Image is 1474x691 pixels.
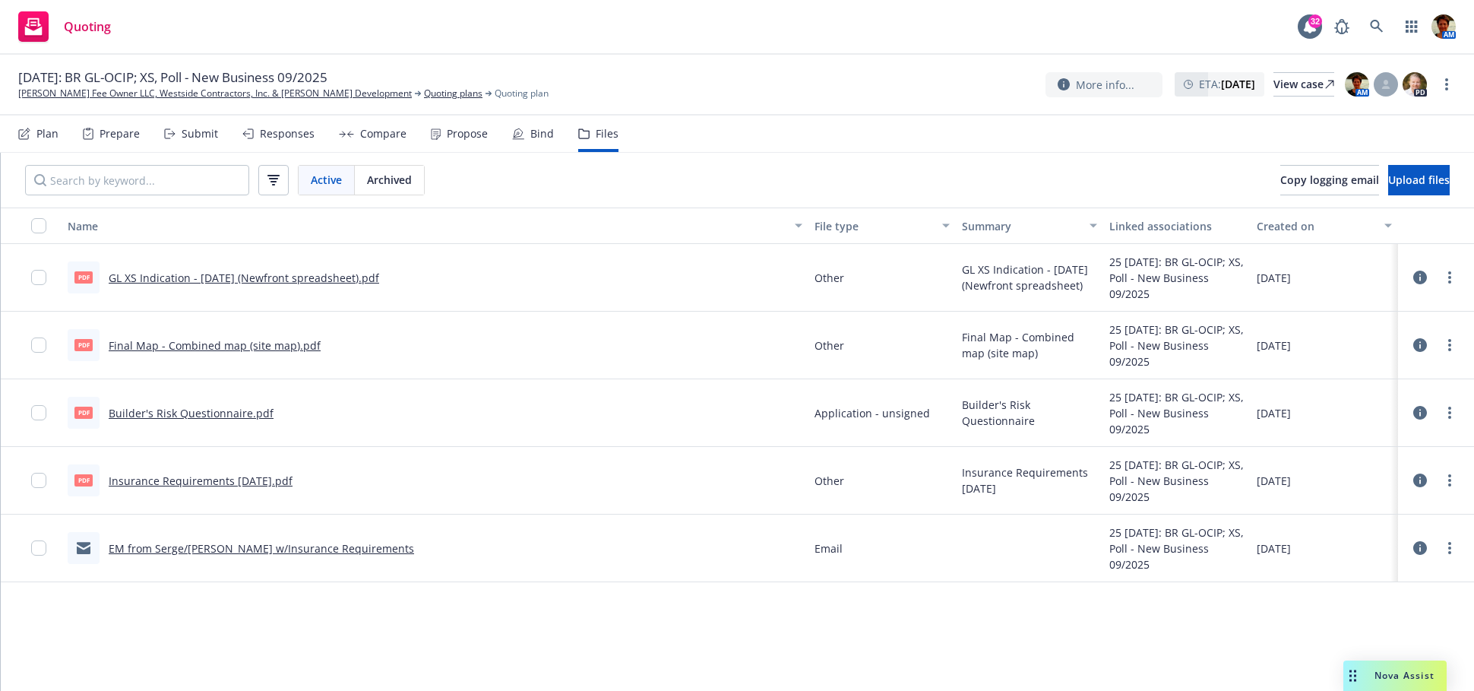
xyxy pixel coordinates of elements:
[1441,471,1459,490] a: more
[1109,218,1245,234] div: Linked associations
[1257,405,1291,421] span: [DATE]
[1257,338,1291,353] span: [DATE]
[109,338,321,353] a: Final Map - Combined map (site map).pdf
[100,128,140,140] div: Prepare
[1403,72,1427,97] img: photo
[1109,457,1245,505] div: 25 [DATE]: BR GL-OCIP; XS, Poll - New Business 09/2025
[1257,270,1291,286] span: [DATE]
[1441,336,1459,354] a: more
[1280,173,1379,187] span: Copy logging email
[1345,72,1369,97] img: photo
[109,271,379,285] a: GL XS Indication - [DATE] (Newfront spreadsheet).pdf
[424,87,482,100] a: Quoting plans
[1109,525,1245,572] div: 25 [DATE]: BR GL-OCIP; XS, Poll - New Business 09/2025
[1397,11,1427,42] a: Switch app
[962,397,1097,429] span: Builder's Risk Questionnaire
[367,172,412,188] span: Archived
[36,128,59,140] div: Plan
[1103,208,1251,244] button: Linked associations
[31,270,46,285] input: Toggle Row Selected
[25,165,249,195] input: Search by keyword...
[1251,208,1398,244] button: Created on
[1257,473,1291,489] span: [DATE]
[962,262,1097,293] span: GL XS Indication - [DATE] (Newfront spreadsheet)
[814,473,844,489] span: Other
[109,541,414,556] a: EM from Serge/[PERSON_NAME] w/Insurance Requirements
[1273,73,1334,96] div: View case
[31,338,46,353] input: Toggle Row Selected
[74,271,93,283] span: pdf
[31,218,46,233] input: Select all
[62,208,808,244] button: Name
[808,208,956,244] button: File type
[18,87,412,100] a: [PERSON_NAME] Fee Owner LLC, Westside Contractors, Inc. & [PERSON_NAME] Development
[109,474,293,488] a: Insurance Requirements [DATE].pdf
[1438,75,1456,94] a: more
[1343,661,1447,691] button: Nova Assist
[1362,11,1392,42] a: Search
[1441,268,1459,287] a: more
[814,218,933,234] div: File type
[495,87,549,100] span: Quoting plan
[1257,540,1291,556] span: [DATE]
[814,405,930,421] span: Application - unsigned
[1343,661,1362,691] div: Drag to move
[596,128,618,140] div: Files
[1109,389,1245,437] div: 25 [DATE]: BR GL-OCIP; XS, Poll - New Business 09/2025
[1388,165,1450,195] button: Upload files
[360,128,406,140] div: Compare
[12,5,117,48] a: Quoting
[1431,14,1456,39] img: photo
[109,406,274,420] a: Builder's Risk Questionnaire.pdf
[18,68,327,87] span: [DATE]: BR GL-OCIP; XS, Poll - New Business 09/2025
[311,172,342,188] span: Active
[1441,539,1459,557] a: more
[962,464,1097,496] span: Insurance Requirements [DATE]
[1374,669,1434,682] span: Nova Assist
[1441,404,1459,422] a: more
[1109,322,1245,369] div: 25 [DATE]: BR GL-OCIP; XS, Poll - New Business 09/2025
[1076,77,1134,93] span: More info...
[182,128,218,140] div: Submit
[1109,254,1245,302] div: 25 [DATE]: BR GL-OCIP; XS, Poll - New Business 09/2025
[814,338,844,353] span: Other
[1221,77,1255,91] strong: [DATE]
[530,128,554,140] div: Bind
[814,540,843,556] span: Email
[1280,165,1379,195] button: Copy logging email
[74,407,93,418] span: pdf
[68,218,786,234] div: Name
[1388,173,1450,187] span: Upload files
[31,540,46,556] input: Toggle Row Selected
[447,128,488,140] div: Propose
[31,473,46,488] input: Toggle Row Selected
[260,128,315,140] div: Responses
[962,329,1097,361] span: Final Map - Combined map (site map)
[1327,11,1357,42] a: Report a Bug
[1308,14,1322,28] div: 32
[1199,76,1255,92] span: ETA :
[64,21,111,33] span: Quoting
[1045,72,1162,97] button: More info...
[74,339,93,350] span: pdf
[1257,218,1375,234] div: Created on
[962,218,1080,234] div: Summary
[956,208,1103,244] button: Summary
[814,270,844,286] span: Other
[1273,72,1334,97] a: View case
[31,405,46,420] input: Toggle Row Selected
[74,474,93,486] span: pdf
